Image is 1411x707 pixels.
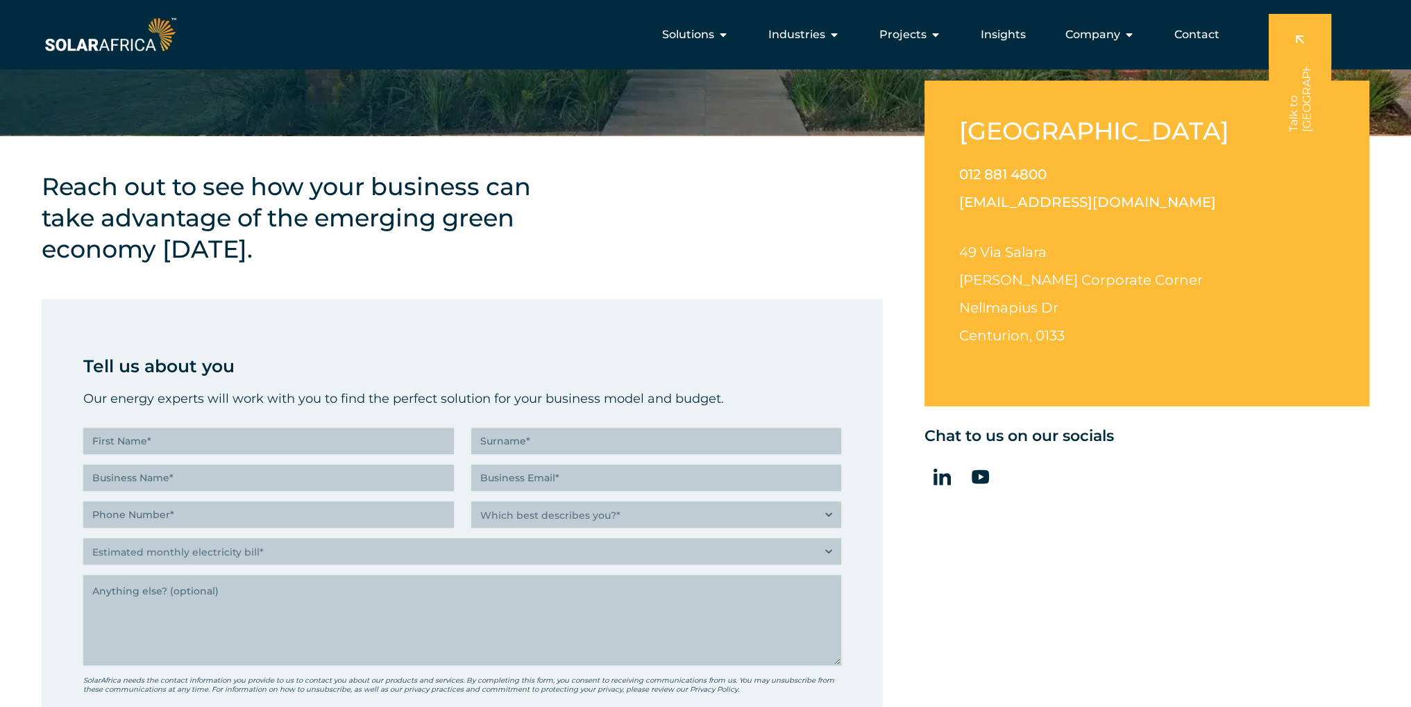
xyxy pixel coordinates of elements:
[83,352,841,380] p: Tell us about you
[83,428,454,454] input: First Name*
[83,501,454,528] input: Phone Number*
[471,428,842,454] input: Surname*
[959,299,1058,316] span: Nellmapius Dr
[83,465,454,491] input: Business Name*
[959,244,1047,260] span: 49 Via Salara
[959,194,1216,210] a: [EMAIL_ADDRESS][DOMAIN_NAME]
[83,388,841,409] p: Our energy experts will work with you to find the perfect solution for your business model and bu...
[959,115,1240,147] h2: [GEOGRAPHIC_DATA]
[662,26,714,43] span: Solutions
[959,272,1203,288] span: [PERSON_NAME] Corporate Corner
[924,427,1369,445] h5: Chat to us on our socials
[42,171,562,265] h4: Reach out to see how your business can take advantage of the emerging green economy [DATE].
[1174,26,1219,43] a: Contact
[981,26,1026,43] a: Insights
[83,676,841,694] p: SolarAfrica needs the contact information you provide to us to contact you about our products and...
[768,26,825,43] span: Industries
[179,21,1231,49] nav: Menu
[179,21,1231,49] div: Menu Toggle
[959,166,1047,183] a: 012 881 4800
[879,26,927,43] span: Projects
[1065,26,1120,43] span: Company
[959,327,1065,344] span: Centurion, 0133
[471,465,842,491] input: Business Email*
